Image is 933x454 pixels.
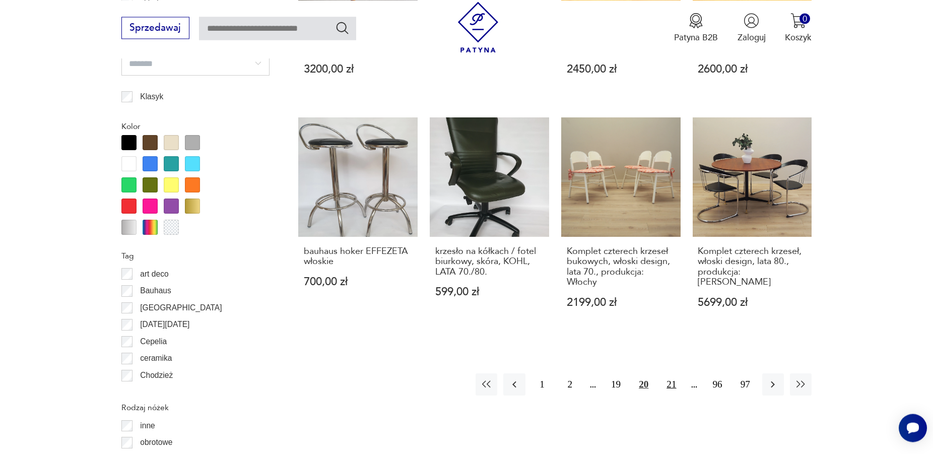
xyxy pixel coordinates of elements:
[799,13,810,24] div: 0
[121,24,189,32] a: Sprzedawaj
[707,373,728,395] button: 96
[899,414,927,442] iframe: Smartsupp widget button
[435,246,544,277] h3: krzesło na kółkach / fotel biurkowy, skóra, KOHL, LATA 70./80.
[140,352,172,365] p: ceramika
[140,335,167,348] p: Cepelia
[121,249,270,263] p: Tag
[567,64,675,75] p: 2450,00 zł
[633,373,654,395] button: 20
[559,373,581,395] button: 2
[567,246,675,288] h3: Komplet czterech krzeseł bukowych, włoski design, lata 70., produkcja: Włochy
[121,17,189,39] button: Sprzedawaj
[790,13,806,28] img: Ikona koszyka
[453,2,504,52] img: Patyna - sklep z meblami i dekoracjami vintage
[140,419,155,432] p: inne
[785,31,812,43] p: Koszyk
[605,373,627,395] button: 19
[298,117,418,332] a: bauhaus hoker EFFEZETA włoskiebauhaus hoker EFFEZETA włoskie700,00 zł
[698,297,806,308] p: 5699,00 zł
[735,373,756,395] button: 97
[121,120,270,133] p: Kolor
[660,373,682,395] button: 21
[140,90,163,103] p: Klasyk
[561,117,681,332] a: Komplet czterech krzeseł bukowych, włoski design, lata 70., produkcja: WłochyKomplet czterech krz...
[304,246,412,267] h3: bauhaus hoker EFFEZETA włoskie
[785,13,812,43] button: 0Koszyk
[304,64,412,75] p: 3200,00 zł
[698,64,806,75] p: 2600,00 zł
[744,13,759,28] img: Ikonka użytkownika
[738,31,766,43] p: Zaloguj
[531,373,553,395] button: 1
[140,436,172,449] p: obrotowe
[698,246,806,288] h3: Komplet czterech krzeseł, włoski design, lata 80., produkcja: [PERSON_NAME]
[693,117,812,332] a: Komplet czterech krzeseł, włoski design, lata 80., produkcja: WłochyKomplet czterech krzeseł, wło...
[140,284,171,297] p: Bauhaus
[738,13,766,43] button: Zaloguj
[140,268,168,281] p: art deco
[140,386,170,399] p: Ćmielów
[140,318,189,331] p: [DATE][DATE]
[304,277,412,287] p: 700,00 zł
[674,31,718,43] p: Patyna B2B
[140,301,222,314] p: [GEOGRAPHIC_DATA]
[688,13,704,28] img: Ikona medalu
[335,20,350,35] button: Szukaj
[140,369,173,382] p: Chodzież
[430,117,549,332] a: krzesło na kółkach / fotel biurkowy, skóra, KOHL, LATA 70./80.krzesło na kółkach / fotel biurkowy...
[121,401,270,414] p: Rodzaj nóżek
[435,287,544,297] p: 599,00 zł
[567,297,675,308] p: 2199,00 zł
[674,13,718,43] a: Ikona medaluPatyna B2B
[674,13,718,43] button: Patyna B2B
